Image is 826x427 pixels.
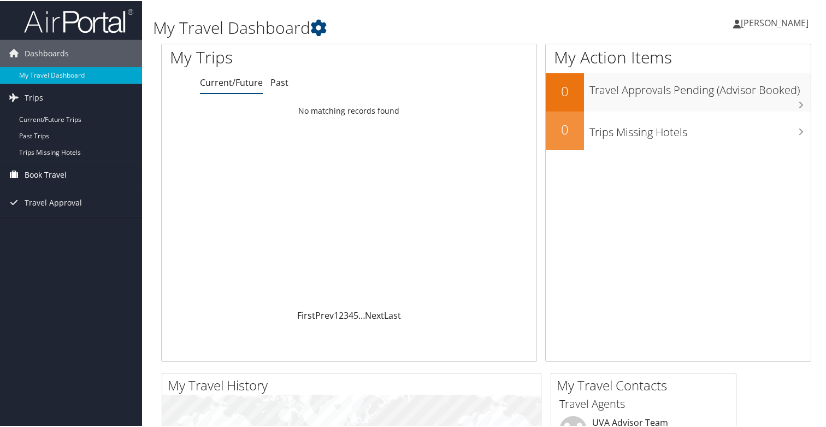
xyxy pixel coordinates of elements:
[365,308,384,320] a: Next
[24,7,133,33] img: airportal-logo.png
[339,308,344,320] a: 2
[741,16,809,28] span: [PERSON_NAME]
[153,15,597,38] h1: My Travel Dashboard
[733,5,819,38] a: [PERSON_NAME]
[162,100,536,120] td: No matching records found
[315,308,334,320] a: Prev
[25,39,69,66] span: Dashboards
[546,119,584,138] h2: 0
[344,308,349,320] a: 3
[557,375,736,394] h2: My Travel Contacts
[334,308,339,320] a: 1
[170,45,372,68] h1: My Trips
[200,75,263,87] a: Current/Future
[168,375,541,394] h2: My Travel History
[353,308,358,320] a: 5
[297,308,315,320] a: First
[25,83,43,110] span: Trips
[589,118,811,139] h3: Trips Missing Hotels
[546,110,811,149] a: 0Trips Missing Hotels
[25,160,67,188] span: Book Travel
[270,75,288,87] a: Past
[559,395,728,411] h3: Travel Agents
[25,188,82,215] span: Travel Approval
[589,76,811,97] h3: Travel Approvals Pending (Advisor Booked)
[546,72,811,110] a: 0Travel Approvals Pending (Advisor Booked)
[349,308,353,320] a: 4
[358,308,365,320] span: …
[384,308,401,320] a: Last
[546,81,584,100] h2: 0
[546,45,811,68] h1: My Action Items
